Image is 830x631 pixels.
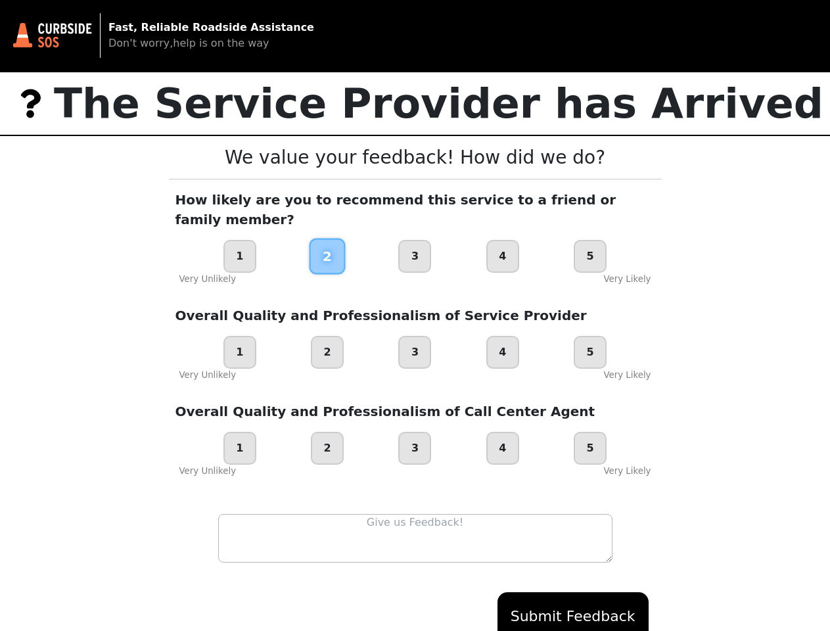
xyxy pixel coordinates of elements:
p: Overall Quality and Professionalism of Call Center Agent [175,402,655,421]
div: 4 [486,336,519,369]
div: Very Unlikely [179,465,237,478]
span: Don't worry,help is on the way [108,37,269,49]
strong: Fast, Reliable Roadside Assistance [108,21,314,34]
div: 4 [486,240,519,273]
img: trx now logo [13,23,92,48]
p: The Service Provider has Arrived [54,72,823,135]
img: trx now logo [7,80,54,127]
div: 5 [574,336,607,369]
h3: We value your feedback! How did we do? [193,147,637,169]
div: 5 [574,240,607,273]
div: 2 [311,432,344,465]
div: 5 [574,432,607,465]
div: Very Unlikely [179,273,237,286]
div: 2 [311,336,344,369]
div: Very Likely [603,465,651,478]
div: Very Likely [603,273,651,286]
p: How likely are you to recommend this service to a friend or family member? [175,190,655,229]
div: 1 [223,240,256,273]
div: 3 [398,240,431,273]
div: 2 [310,239,346,275]
div: 1 [223,432,256,465]
p: Overall Quality and Professionalism of Service Provider [175,306,655,325]
div: Very Unlikely [179,369,237,382]
div: 1 [223,336,256,369]
div: 3 [398,432,431,465]
div: 3 [398,336,431,369]
div: Very Likely [603,369,651,382]
div: 4 [486,432,519,465]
